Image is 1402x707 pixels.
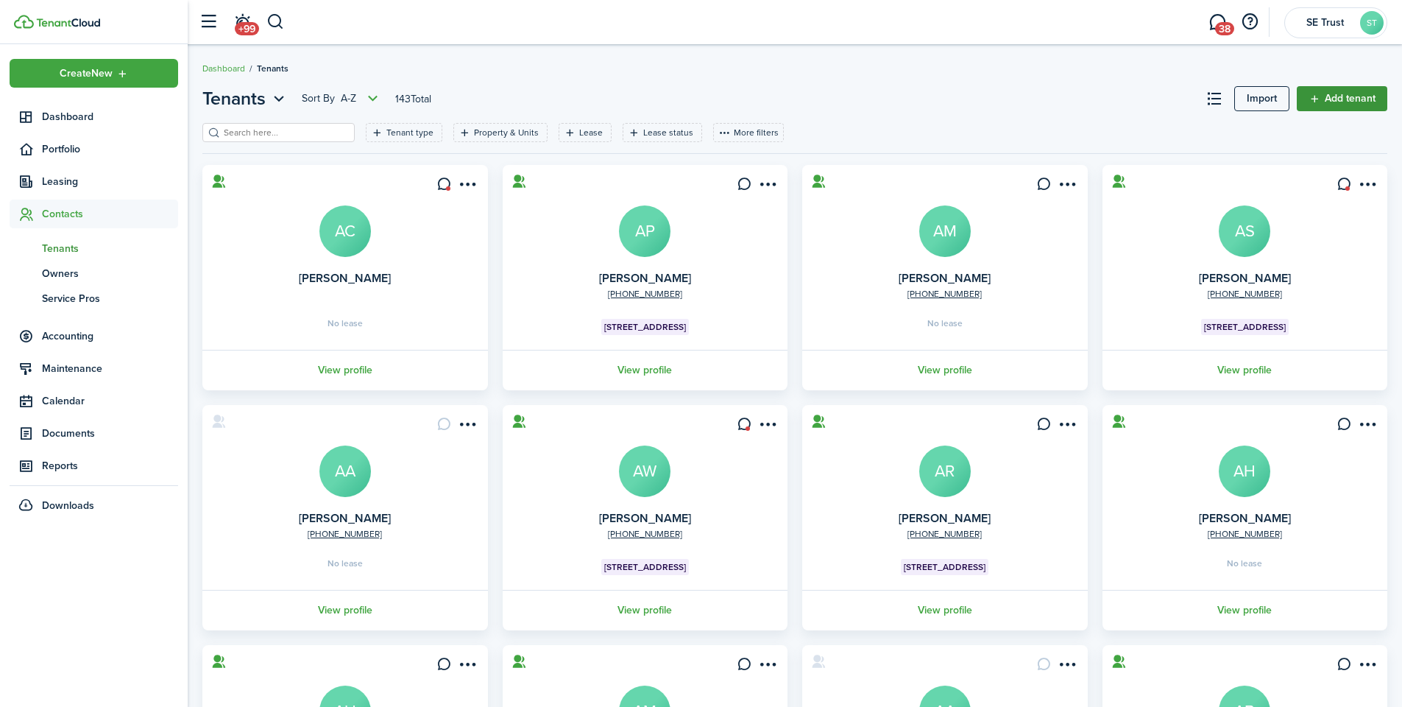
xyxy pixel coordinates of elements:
[42,109,178,124] span: Dashboard
[42,141,178,157] span: Portfolio
[623,123,702,142] filter-tag: Open filter
[1100,590,1390,630] a: View profile
[42,206,178,222] span: Contacts
[299,510,391,527] a: [PERSON_NAME]
[10,59,178,88] button: Open menu
[302,91,341,106] span: Sort by
[456,657,479,677] button: Open menu
[202,62,245,75] a: Dashboard
[42,241,178,256] span: Tenants
[453,123,548,142] filter-tag: Open filter
[1199,510,1291,527] a: [PERSON_NAME]
[713,123,784,142] button: More filters
[919,446,971,497] a: AR
[559,123,612,142] filter-tag: Open filter
[1297,86,1387,111] a: Add tenant
[257,62,288,75] span: Tenants
[341,91,356,106] span: A-Z
[328,559,363,568] span: No lease
[235,22,259,35] span: +99
[619,446,670,497] a: AW
[608,527,682,541] a: [PHONE_NUMBER]
[1355,177,1378,197] button: Open menu
[299,270,391,286] a: [PERSON_NAME]
[42,291,178,306] span: Service Pros
[42,393,178,409] span: Calendar
[755,657,779,677] button: Open menu
[474,126,539,139] filter-tag-label: Property & Units
[1204,320,1286,334] span: [STREET_ADDRESS]
[10,236,178,261] a: Tenants
[42,426,178,441] span: Documents
[200,350,490,390] a: View profile
[500,590,790,630] a: View profile
[1219,205,1270,257] a: AS
[1219,446,1270,497] a: AH
[1100,350,1390,390] a: View profile
[919,205,971,257] a: AM
[604,560,686,574] span: [STREET_ADDRESS]
[599,270,691,286] a: [PERSON_NAME]
[643,126,693,139] filter-tag-label: Lease status
[42,458,178,474] span: Reports
[36,18,100,27] img: TenantCloud
[1360,11,1384,35] avatar-text: ST
[904,560,985,574] span: [STREET_ADDRESS]
[202,85,288,112] button: Tenants
[500,350,790,390] a: View profile
[899,270,991,286] a: [PERSON_NAME]
[386,126,433,139] filter-tag-label: Tenant type
[202,85,266,112] span: Tenants
[266,10,285,35] button: Search
[1227,559,1262,568] span: No lease
[10,261,178,286] a: Owners
[319,205,371,257] a: AC
[1355,417,1378,437] button: Open menu
[10,286,178,311] a: Service Pros
[608,287,682,300] a: [PHONE_NUMBER]
[395,91,431,107] header-page-total: 143 Total
[755,177,779,197] button: Open menu
[1355,657,1378,677] button: Open menu
[599,510,691,527] a: [PERSON_NAME]
[619,205,670,257] a: AP
[456,177,479,197] button: Open menu
[10,102,178,131] a: Dashboard
[907,287,982,300] a: [PHONE_NUMBER]
[10,451,178,480] a: Reports
[42,174,178,189] span: Leasing
[604,320,686,334] span: [STREET_ADDRESS]
[302,90,382,108] button: Open menu
[194,8,222,36] button: Open sidebar
[42,266,178,281] span: Owners
[42,328,178,344] span: Accounting
[14,15,34,29] img: TenantCloud
[456,417,479,437] button: Open menu
[800,590,1090,630] a: View profile
[1234,86,1289,111] a: Import
[1055,417,1079,437] button: Open menu
[308,527,382,541] a: [PHONE_NUMBER]
[1055,657,1079,677] button: Open menu
[228,4,256,41] a: Notifications
[1199,270,1291,286] a: [PERSON_NAME]
[1055,177,1079,197] button: Open menu
[302,90,382,108] button: Sort byA-Z
[220,126,350,140] input: Search here...
[1203,4,1231,41] a: Messaging
[1208,287,1282,300] a: [PHONE_NUMBER]
[579,126,603,139] filter-tag-label: Lease
[1208,527,1282,541] a: [PHONE_NUMBER]
[366,123,442,142] filter-tag: Open filter
[202,85,288,112] button: Open menu
[927,319,963,328] span: No lease
[319,446,371,497] a: AA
